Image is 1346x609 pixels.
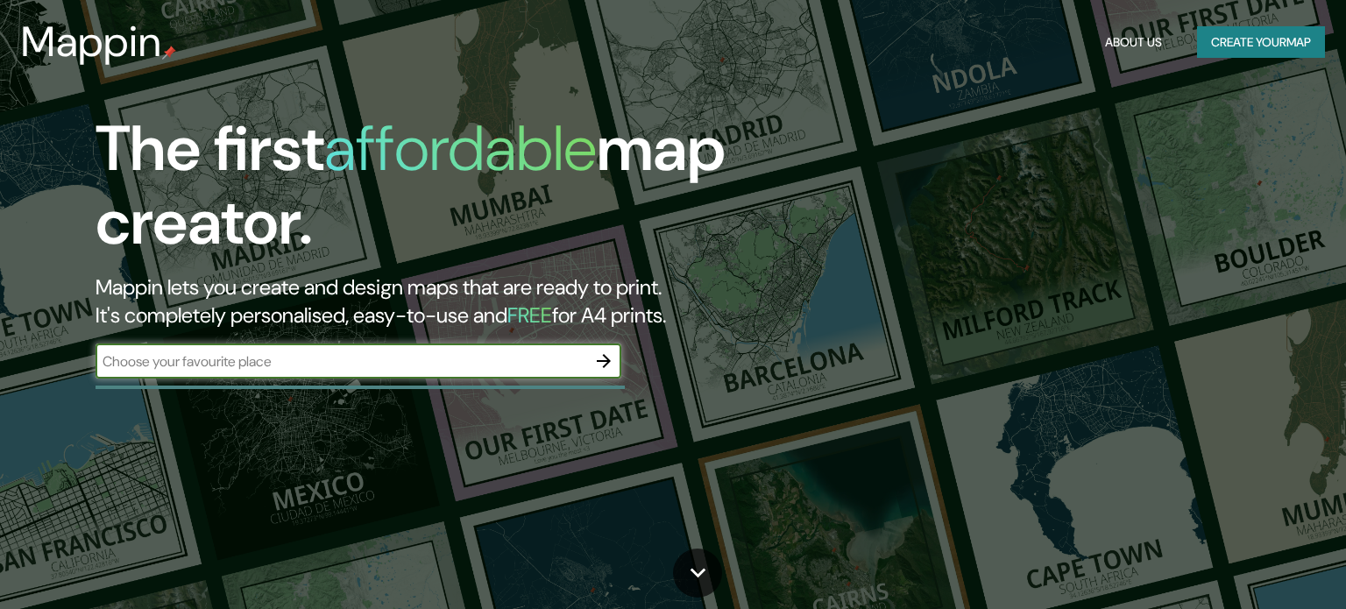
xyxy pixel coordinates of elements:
h1: The first map creator. [96,112,769,273]
h1: affordable [324,108,597,189]
img: mappin-pin [162,46,176,60]
h2: Mappin lets you create and design maps that are ready to print. It's completely personalised, eas... [96,273,769,329]
button: About Us [1098,26,1169,59]
h5: FREE [507,301,552,329]
h3: Mappin [21,18,162,67]
input: Choose your favourite place [96,351,586,372]
button: Create yourmap [1197,26,1325,59]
